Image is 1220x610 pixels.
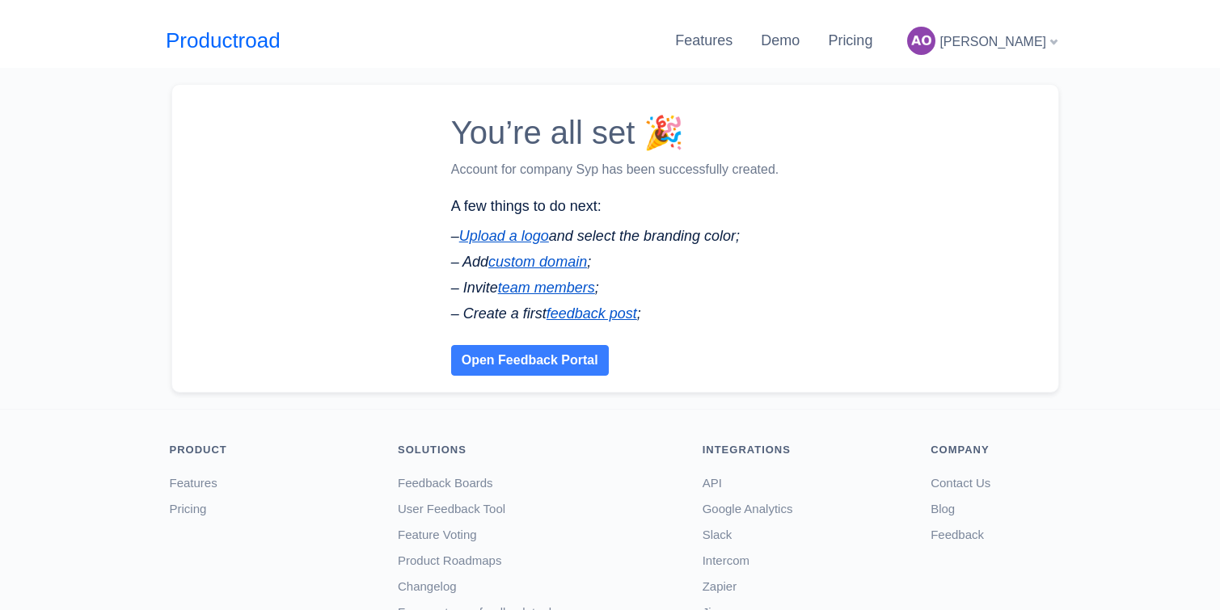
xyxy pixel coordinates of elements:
[907,27,935,55] img: Анастасия Ольховая userpic
[398,502,505,515] a: User Feedback Tool
[931,528,984,541] a: Feedback
[488,254,587,270] a: custom domain
[703,579,737,593] a: Zapier
[398,579,457,593] a: Changelog
[459,228,549,244] a: Upload a logo
[398,553,501,567] a: Product Roadmaps
[451,160,779,179] div: Account for company Syp has been successfully created.
[451,196,779,217] div: A few things to do next:
[398,528,477,541] a: Feature Voting
[166,25,281,57] a: Productroad
[170,442,374,458] div: Product
[703,502,793,515] a: Google Analytics
[939,35,1046,48] span: [PERSON_NAME]
[451,113,779,152] h1: You’re all set 🎉
[170,476,217,490] a: Features
[703,442,907,458] div: Integrations
[451,251,779,273] div: – Add ;
[398,476,493,490] a: Feedback Boards
[498,280,595,296] a: team members
[703,553,749,567] a: Intercom
[547,305,637,322] a: feedback post
[931,502,955,515] a: Blog
[901,20,1063,61] div: [PERSON_NAME]
[703,476,722,490] a: API
[451,277,779,299] div: – Invite ;
[828,32,872,48] a: Pricing
[761,32,800,48] a: Demo
[398,442,678,458] div: Solutions
[931,476,990,490] a: Contact Us
[451,225,779,247] div: – and select the branding color;
[703,528,732,541] a: Slack
[451,345,609,376] a: Open Feedback Portal
[675,32,732,48] a: Features
[931,442,1058,458] div: Company
[170,502,207,515] a: Pricing
[451,303,779,325] div: – Create a first ;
